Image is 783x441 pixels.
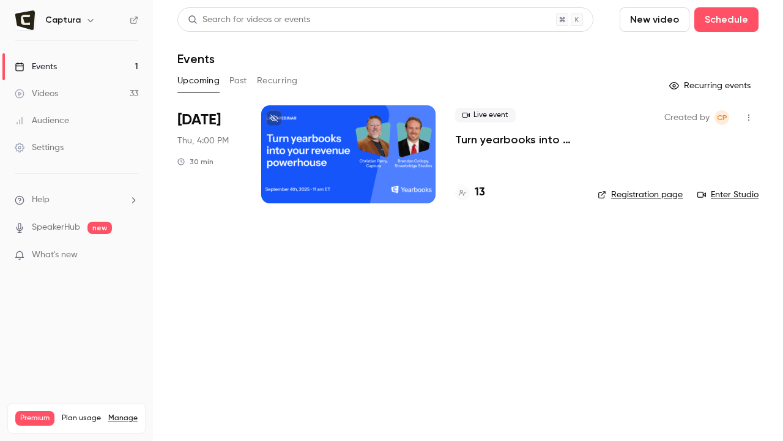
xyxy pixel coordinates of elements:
button: Schedule [694,7,759,32]
div: Search for videos or events [188,13,310,26]
span: Thu, 4:00 PM [177,135,229,147]
a: Enter Studio [697,189,759,201]
span: Created by [664,110,710,125]
span: What's new [32,249,78,262]
span: Help [32,194,50,206]
h6: Captura [45,14,81,26]
h4: 13 [475,184,485,201]
span: Plan usage [62,413,101,423]
div: Events [15,61,57,73]
a: Registration page [598,189,683,201]
button: New video [620,7,689,32]
img: Captura [15,10,35,30]
span: Live event [455,108,516,123]
span: Premium [15,411,54,426]
button: Upcoming [177,71,220,91]
span: new [87,222,112,234]
a: SpeakerHub [32,221,80,234]
li: help-dropdown-opener [15,194,138,206]
div: Audience [15,115,69,127]
span: CP [717,110,727,125]
div: 30 min [177,157,213,167]
button: Recurring events [664,76,759,96]
a: Manage [108,413,138,423]
h1: Events [177,51,215,66]
a: Turn yearbooks into your revenue powerhouse [455,132,578,147]
div: Sep 4 Thu, 4:00 PM (Europe/London) [177,105,242,203]
div: Videos [15,88,58,100]
span: Claudia Platzer [714,110,729,125]
button: Past [229,71,247,91]
div: Settings [15,141,64,154]
a: 13 [455,184,485,201]
span: [DATE] [177,110,221,130]
iframe: Noticeable Trigger [124,250,138,261]
button: Recurring [257,71,298,91]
